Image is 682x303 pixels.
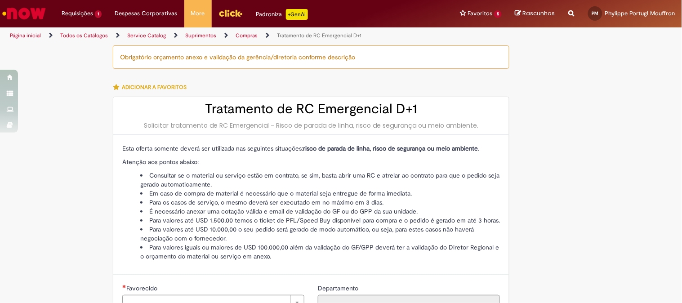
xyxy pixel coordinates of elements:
[115,9,178,18] span: Despesas Corporativas
[122,121,500,130] div: Solicitar tratamento de RC Emergencial - Risco de parada de linha, risco de segurança ou meio amb...
[113,45,509,69] div: Obrigatório orçamento anexo e validação da gerência/diretoria conforme descrição
[140,198,500,207] li: Para os casos de serviço, o mesmo deverá ser executado em no máximo em 3 dias.
[10,32,41,39] a: Página inicial
[515,9,555,18] a: Rascunhos
[286,9,308,20] p: +GenAi
[140,243,500,261] li: Para valores iguais ou maiores de USD 100.000,00 além da validação do GF/GPP deverá ter a validaç...
[113,78,192,97] button: Adicionar a Favoritos
[140,225,500,243] li: Para valores até USD 10.000,00 o seu pedido será gerado de modo automático, ou seja, para estes c...
[605,9,675,17] span: Phylippe Portugl Mouffron
[62,9,93,18] span: Requisições
[277,32,361,39] a: Tratamento de RC Emergencial D+1
[523,9,555,18] span: Rascunhos
[127,32,166,39] a: Service Catalog
[592,10,599,16] span: PM
[140,171,500,189] li: Consultar se o material ou serviço estão em contrato, se sim, basta abrir uma RC e atrelar ao con...
[494,10,502,18] span: 5
[185,32,216,39] a: Suprimentos
[468,9,492,18] span: Favoritos
[140,207,500,216] li: É necessário anexar uma cotação válida e email de validação do GF ou do GPP da sua unidade.
[122,285,126,288] span: Necessários
[236,32,258,39] a: Compras
[122,102,500,116] h2: Tratamento de RC Emergencial D+1
[318,284,360,293] label: Somente leitura - Departamento
[218,6,243,20] img: click_logo_yellow_360x200.png
[191,9,205,18] span: More
[126,284,159,292] span: Necessários - Favorecido
[122,144,500,153] p: Esta oferta somente deverá ser utilizada nas seguintes situações: .
[303,144,478,152] strong: risco de parada de linha, risco de segurança ou meio ambiente
[140,216,500,225] li: Para valores até USD 1.500,00 temos o ticket de PFL/Speed Buy disponível para compra e o pedido é...
[140,189,500,198] li: Em caso de compra de material é necessário que o material seja entregue de forma imediata.
[318,284,360,292] span: Somente leitura - Departamento
[60,32,108,39] a: Todos os Catálogos
[1,4,47,22] img: ServiceNow
[256,9,308,20] div: Padroniza
[95,10,102,18] span: 1
[122,157,500,166] p: Atenção aos pontos abaixo:
[7,27,448,44] ul: Trilhas de página
[122,84,187,91] span: Adicionar a Favoritos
